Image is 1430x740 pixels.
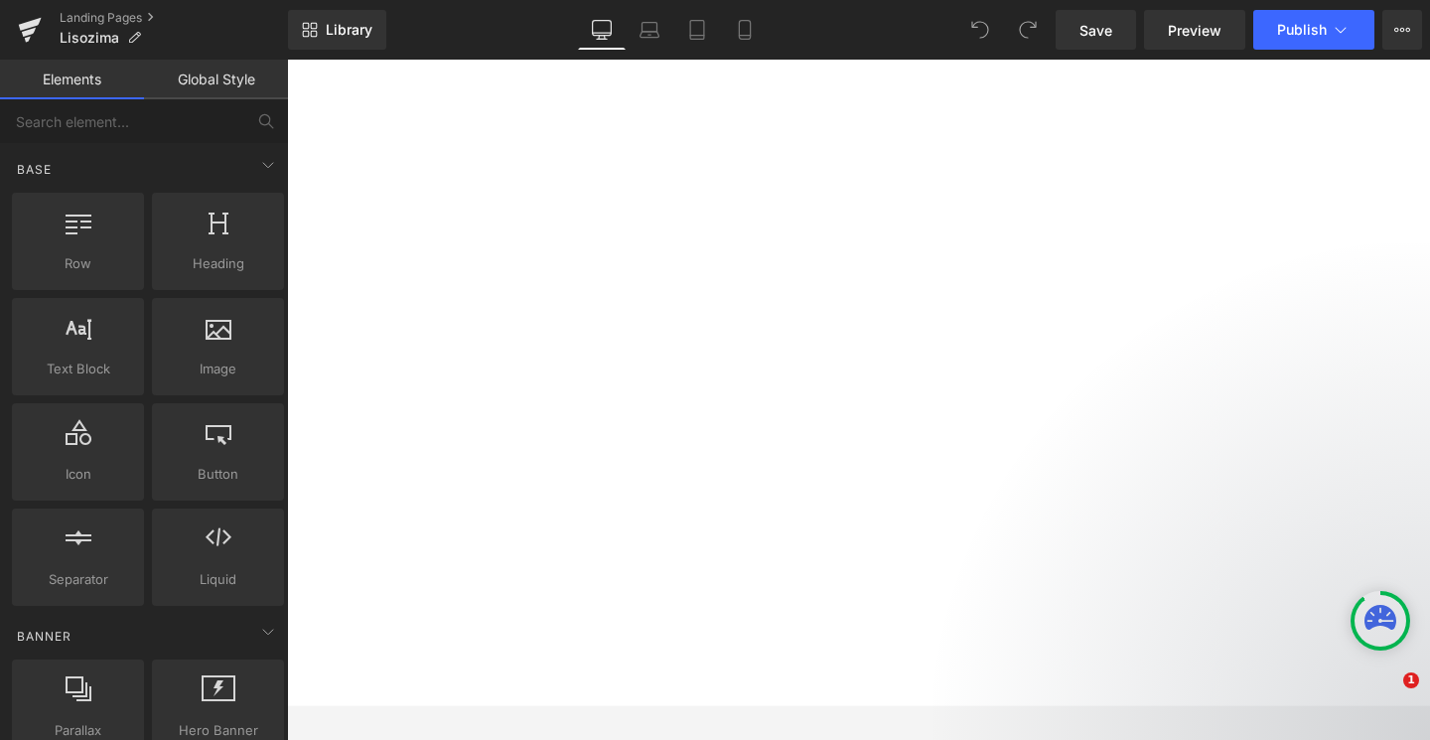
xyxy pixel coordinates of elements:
[158,253,278,274] span: Heading
[15,160,54,179] span: Base
[288,10,386,50] a: New Library
[18,253,138,274] span: Row
[1168,20,1221,41] span: Preview
[626,10,673,50] a: Laptop
[60,30,119,46] span: Lisozima
[326,21,372,39] span: Library
[1362,672,1410,720] iframe: Intercom live chat
[721,10,769,50] a: Mobile
[18,569,138,590] span: Separator
[158,569,278,590] span: Liquid
[1079,20,1112,41] span: Save
[1382,10,1422,50] button: More
[673,10,721,50] a: Tablet
[1144,10,1245,50] a: Preview
[578,10,626,50] a: Desktop
[960,10,1000,50] button: Undo
[1403,672,1419,688] span: 1
[144,60,288,99] a: Global Style
[1008,10,1048,50] button: Redo
[1253,10,1374,50] button: Publish
[18,359,138,379] span: Text Block
[158,464,278,485] span: Button
[15,627,73,646] span: Banner
[158,359,278,379] span: Image
[18,464,138,485] span: Icon
[1277,22,1327,38] span: Publish
[60,10,288,26] a: Landing Pages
